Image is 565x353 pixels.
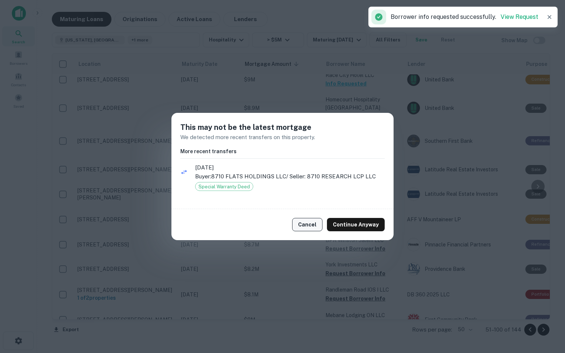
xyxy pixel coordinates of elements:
[195,182,253,191] div: Special Warranty Deed
[391,13,538,21] p: Borrower info requested successfully.
[180,147,385,155] h6: More recent transfers
[195,183,253,191] span: Special Warranty Deed
[195,172,385,181] p: Buyer: 8710 FLATS HOLDINGS LLC / Seller: 8710 RESEARCH LCP LLC
[195,163,385,172] span: [DATE]
[180,122,385,133] h5: This may not be the latest mortgage
[292,218,322,231] button: Cancel
[528,294,565,329] iframe: Chat Widget
[180,133,385,142] p: We detected more recent transfers on this property.
[501,13,538,20] a: View Request
[327,218,385,231] button: Continue Anyway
